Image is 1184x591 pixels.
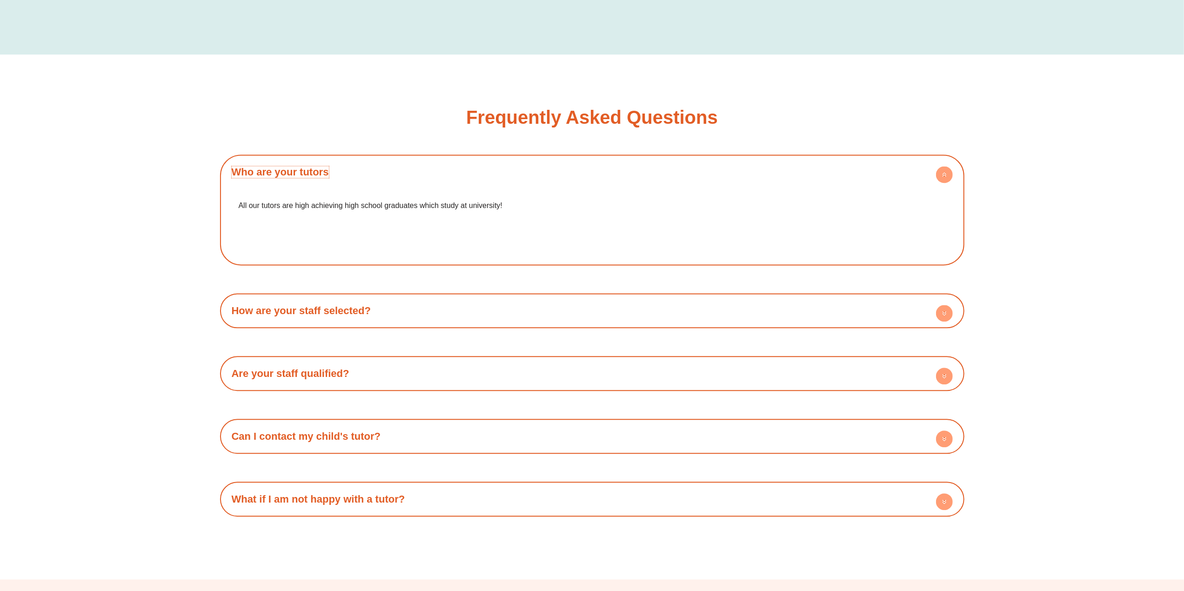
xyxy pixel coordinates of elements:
[225,159,960,185] h4: Who are your tutors
[225,361,960,386] h4: Are your staff qualified?
[232,493,405,505] a: What if I am not happy with a tutor?
[225,298,960,323] h4: How are your staff selected?
[466,108,718,127] h3: Frequently Asked Questions
[225,185,960,261] div: Who are your tutors
[239,199,946,213] p: All our tutors are high achieving high school graduates which study at university!
[225,423,960,449] h4: Can I contact my child's tutor?
[232,430,381,442] a: Can I contact my child's tutor?
[232,368,349,379] a: Are your staff qualified?
[225,486,960,512] h4: What if I am not happy with a tutor?
[232,305,371,316] a: How are your staff selected?
[232,166,329,178] a: Who are your tutors
[1029,486,1184,591] iframe: Chat Widget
